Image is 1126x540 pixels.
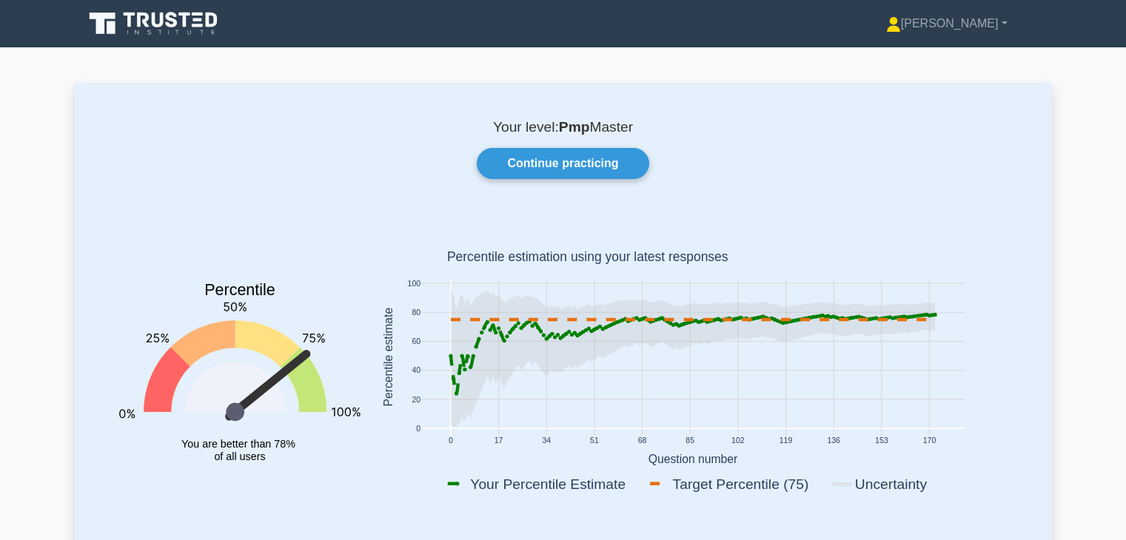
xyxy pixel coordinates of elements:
text: 153 [875,437,888,445]
text: 100 [407,280,420,288]
text: 0 [448,437,452,445]
text: Percentile [204,282,275,300]
tspan: You are better than 78% [181,438,295,450]
text: 0 [416,425,420,433]
text: 136 [827,437,840,445]
a: Continue practicing [477,148,649,179]
text: 60 [412,338,420,346]
a: [PERSON_NAME] [851,9,1043,38]
text: 34 [542,437,551,445]
text: 40 [412,367,420,375]
text: Percentile estimate [381,308,394,407]
text: Percentile estimation using your latest responses [446,250,728,265]
tspan: of all users [214,450,265,462]
b: Pmp [559,119,590,135]
text: Question number [648,453,737,465]
text: 119 [779,437,792,445]
p: Your level: Master [110,118,1016,136]
text: 51 [590,437,599,445]
text: 102 [731,437,745,445]
text: 68 [637,437,646,445]
text: 20 [412,396,420,404]
text: 85 [686,437,694,445]
text: 80 [412,308,420,317]
text: 170 [922,437,936,445]
text: 17 [494,437,503,445]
